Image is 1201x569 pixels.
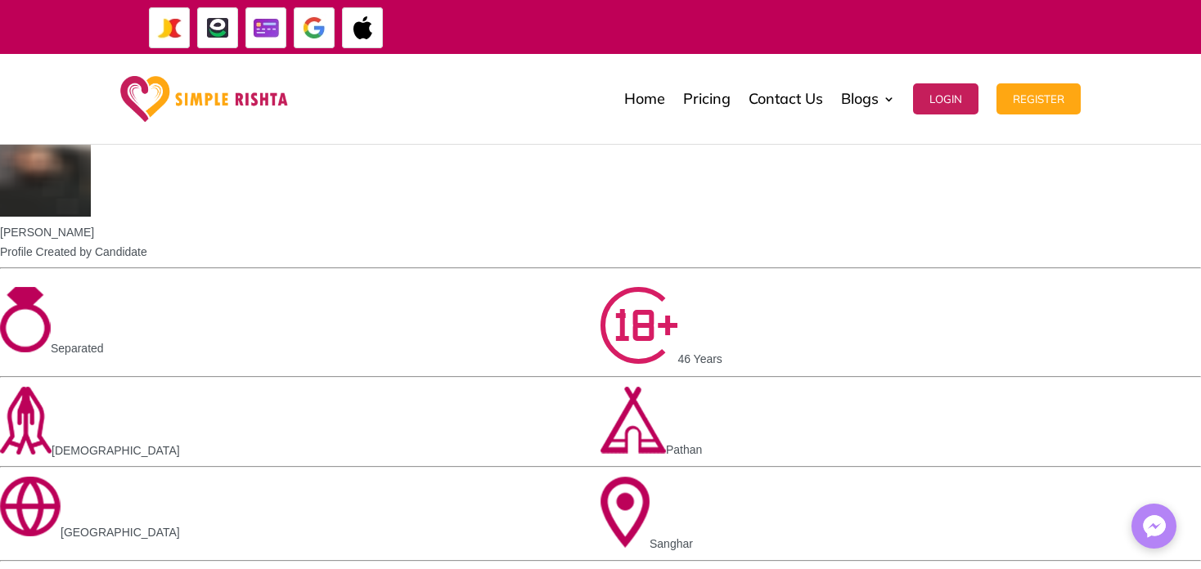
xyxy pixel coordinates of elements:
img: Messenger [1138,510,1171,543]
span: [DEMOGRAPHIC_DATA] [52,444,180,457]
span: [GEOGRAPHIC_DATA] [61,526,180,539]
button: Register [996,83,1081,114]
a: Register [996,58,1081,140]
a: Pricing [683,58,731,140]
span: Sanghar [650,537,693,550]
span: 46 Years [677,353,722,366]
button: Login [913,83,978,114]
span: Separated [51,342,104,355]
a: Blogs [841,58,895,140]
a: Contact Us [749,58,823,140]
span: Pathan [666,443,702,456]
a: Login [913,58,978,140]
a: Home [624,58,665,140]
